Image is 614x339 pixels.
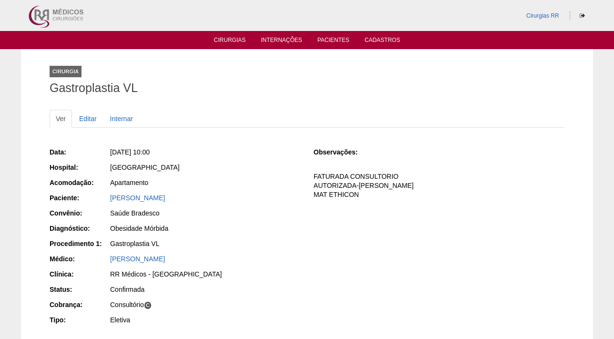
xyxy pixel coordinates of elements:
[110,208,300,218] div: Saúde Bradesco
[50,193,109,203] div: Paciente:
[526,12,559,19] a: Cirurgias RR
[50,254,109,264] div: Médico:
[104,110,139,128] a: Internar
[50,163,109,172] div: Hospital:
[110,300,300,309] div: Consultório
[110,194,165,202] a: [PERSON_NAME]
[261,37,302,46] a: Internações
[317,37,349,46] a: Pacientes
[50,82,564,94] h1: Gastroplastia VL
[73,110,103,128] a: Editar
[314,147,373,157] div: Observações:
[580,13,585,19] i: Sair
[365,37,400,46] a: Cadastros
[314,172,564,199] p: FATURADA CONSULTORIO AUTORIZADA-[PERSON_NAME] MAT ETHICON
[50,178,109,187] div: Acomodação:
[50,269,109,279] div: Clínica:
[110,224,300,233] div: Obesidade Mórbida
[110,178,300,187] div: Apartamento
[110,163,300,172] div: [GEOGRAPHIC_DATA]
[110,239,300,248] div: Gastroplastia VL
[50,66,82,77] div: Cirurgia
[50,239,109,248] div: Procedimento 1:
[50,147,109,157] div: Data:
[50,208,109,218] div: Convênio:
[110,315,300,325] div: Eletiva
[110,285,300,294] div: Confirmada
[144,301,152,309] span: C
[214,37,246,46] a: Cirurgias
[50,315,109,325] div: Tipo:
[50,300,109,309] div: Cobrança:
[110,269,300,279] div: RR Médicos - [GEOGRAPHIC_DATA]
[50,285,109,294] div: Status:
[50,224,109,233] div: Diagnóstico:
[50,110,72,128] a: Ver
[110,148,150,156] span: [DATE] 10:00
[110,255,165,263] a: [PERSON_NAME]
